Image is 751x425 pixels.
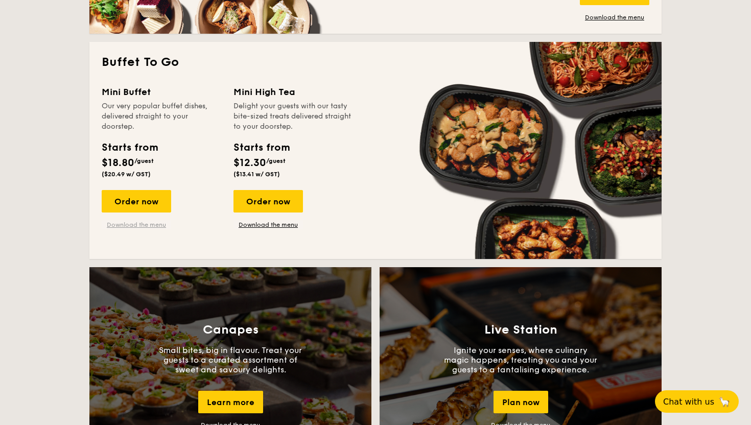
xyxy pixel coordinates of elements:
span: $12.30 [233,157,266,169]
div: Mini Buffet [102,85,221,99]
span: 🦙 [718,396,731,408]
div: Plan now [494,391,548,413]
span: $18.80 [102,157,134,169]
span: Chat with us [663,397,714,407]
div: Delight your guests with our tasty bite-sized treats delivered straight to your doorstep. [233,101,353,132]
h3: Canapes [203,323,259,337]
a: Download the menu [102,221,171,229]
p: Ignite your senses, where culinary magic happens, treating you and your guests to a tantalising e... [444,345,597,374]
span: ($13.41 w/ GST) [233,171,280,178]
span: ($20.49 w/ GST) [102,171,151,178]
h3: Live Station [484,323,557,337]
span: /guest [266,157,286,164]
h2: Buffet To Go [102,54,649,70]
button: Chat with us🦙 [655,390,739,413]
p: Small bites, big in flavour. Treat your guests to a curated assortment of sweet and savoury delig... [154,345,307,374]
div: Starts from [102,140,157,155]
span: /guest [134,157,154,164]
div: Learn more [198,391,263,413]
div: Starts from [233,140,289,155]
div: Mini High Tea [233,85,353,99]
div: Order now [102,190,171,212]
a: Download the menu [233,221,303,229]
div: Order now [233,190,303,212]
div: Our very popular buffet dishes, delivered straight to your doorstep. [102,101,221,132]
a: Download the menu [580,13,649,21]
